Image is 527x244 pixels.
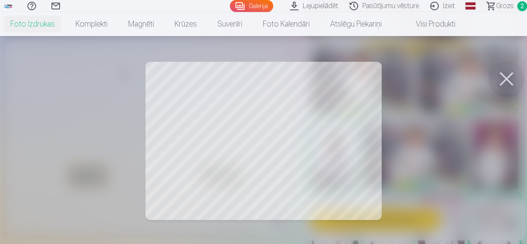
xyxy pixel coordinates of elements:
a: Magnēti [118,12,164,36]
a: Atslēgu piekariņi [320,12,392,36]
span: 2 [517,1,527,11]
a: Visi produkti [392,12,466,36]
img: /fa1 [3,3,13,9]
a: Suvenīri [207,12,253,36]
a: Komplekti [65,12,118,36]
a: Krūzes [164,12,207,36]
a: Foto kalendāri [253,12,320,36]
span: Grozs [496,1,514,11]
